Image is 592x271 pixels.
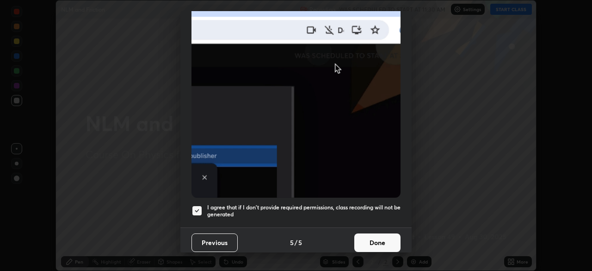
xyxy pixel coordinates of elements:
[191,233,238,252] button: Previous
[354,233,401,252] button: Done
[207,204,401,218] h5: I agree that if I don't provide required permissions, class recording will not be generated
[298,238,302,247] h4: 5
[295,238,297,247] h4: /
[290,238,294,247] h4: 5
